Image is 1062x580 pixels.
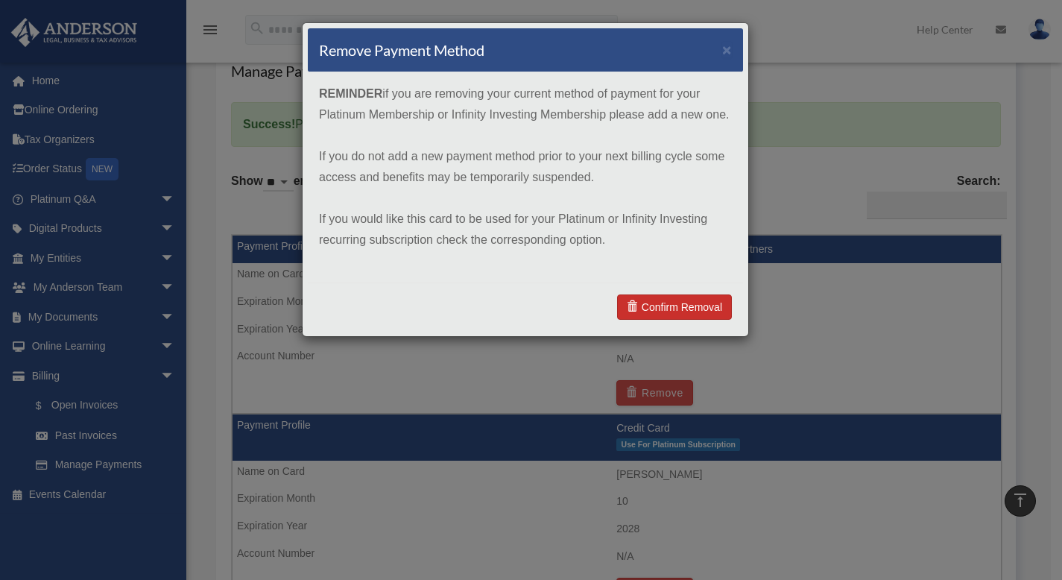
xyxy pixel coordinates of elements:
strong: REMINDER [319,87,382,100]
h4: Remove Payment Method [319,40,484,60]
div: if you are removing your current method of payment for your Platinum Membership or Infinity Inves... [308,72,743,283]
button: × [722,42,732,57]
a: Confirm Removal [617,294,732,320]
p: If you do not add a new payment method prior to your next billing cycle some access and benefits ... [319,146,732,188]
p: If you would like this card to be used for your Platinum or Infinity Investing recurring subscrip... [319,209,732,250]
